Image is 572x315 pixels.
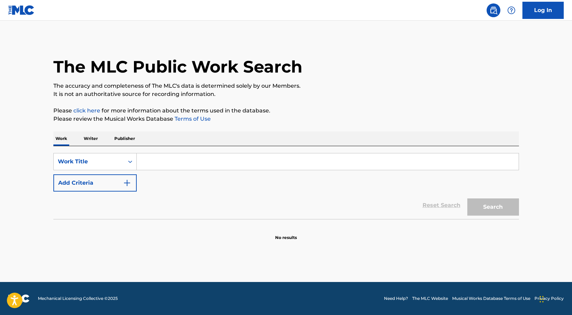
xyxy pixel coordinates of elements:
[53,82,519,90] p: The accuracy and completeness of The MLC's data is determined solely by our Members.
[38,295,118,302] span: Mechanical Licensing Collective © 2025
[505,3,518,17] div: Help
[58,157,120,166] div: Work Title
[540,289,544,309] div: Drag
[53,174,137,192] button: Add Criteria
[384,295,408,302] a: Need Help?
[53,107,519,115] p: Please for more information about the terms used in the database.
[8,5,35,15] img: MLC Logo
[275,226,297,241] p: No results
[82,131,100,146] p: Writer
[73,107,100,114] a: click here
[538,282,572,315] iframe: Chat Widget
[507,6,516,14] img: help
[53,131,69,146] p: Work
[8,294,30,303] img: logo
[173,116,211,122] a: Terms of Use
[53,153,519,219] form: Search Form
[452,295,530,302] a: Musical Works Database Terms of Use
[112,131,137,146] p: Publisher
[53,56,302,77] h1: The MLC Public Work Search
[53,90,519,98] p: It is not an authoritative source for recording information.
[123,179,131,187] img: 9d2ae6d4665cec9f34b9.svg
[487,3,500,17] a: Public Search
[522,2,564,19] a: Log In
[534,295,564,302] a: Privacy Policy
[53,115,519,123] p: Please review the Musical Works Database
[489,6,498,14] img: search
[412,295,448,302] a: The MLC Website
